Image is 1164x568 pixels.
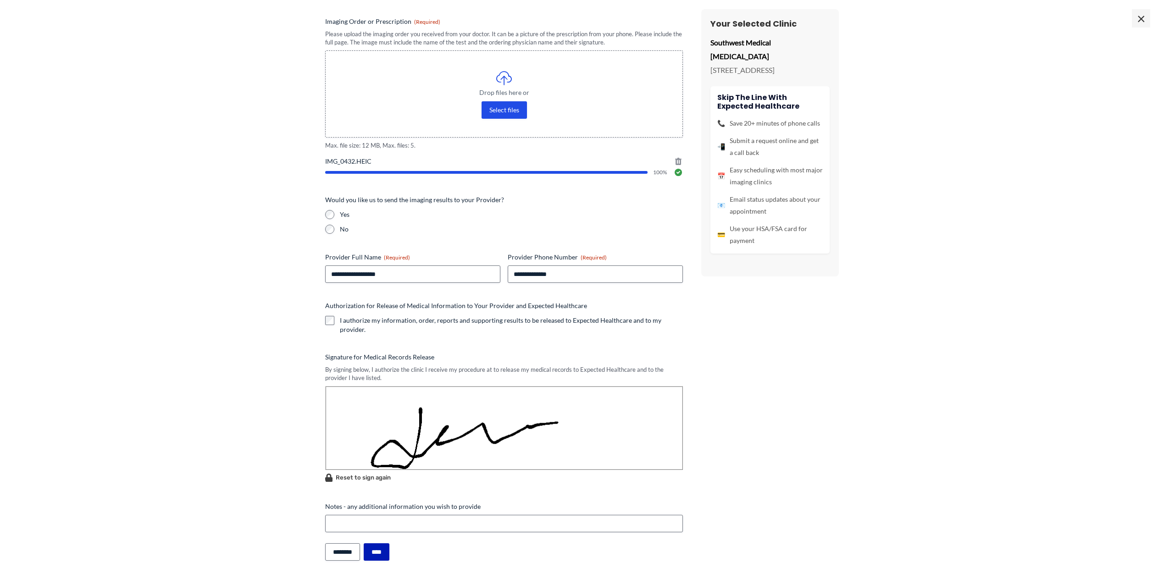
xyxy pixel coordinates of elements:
label: Imaging Order or Prescription [325,17,683,26]
span: 💳 [717,229,725,241]
p: Southwest Medical [MEDICAL_DATA] [710,36,830,63]
label: Provider Phone Number [508,253,683,262]
span: 📅 [717,170,725,182]
span: IMG_0432.HEIC [325,157,683,166]
span: 📞 [717,117,725,129]
label: Signature for Medical Records Release [325,353,683,362]
li: Save 20+ minutes of phone calls [717,117,823,129]
p: [STREET_ADDRESS] [710,63,830,77]
h4: Skip the line with Expected Healthcare [717,93,823,110]
span: Max. file size: 12 MB, Max. files: 5. [325,141,683,150]
label: Provider Full Name [325,253,500,262]
span: 📲 [717,141,725,153]
span: (Required) [581,254,607,261]
button: select files, imaging order or prescription (required) [482,101,527,119]
li: Easy scheduling with most major imaging clinics [717,164,823,188]
label: Yes [340,210,683,219]
span: (Required) [414,18,440,25]
legend: Authorization for Release of Medical Information to Your Provider and Expected Healthcare [325,301,587,310]
div: Please upload the imaging order you received from your doctor. It can be a picture of the prescri... [325,30,683,47]
label: I authorize my information, order, reports and supporting results to be released to Expected Heal... [340,316,683,334]
div: By signing below, I authorize the clinic I receive my procedure at to release my medical records ... [325,365,683,382]
li: Submit a request online and get a call back [717,135,823,159]
label: Notes - any additional information you wish to provide [325,502,683,511]
button: Reset to sign again [325,472,391,483]
legend: Would you like us to send the imaging results to your Provider? [325,195,504,204]
li: Use your HSA/FSA card for payment [717,223,823,247]
span: Drop files here or [344,89,664,96]
label: No [340,225,683,234]
span: 100% [653,170,668,175]
h3: Your Selected Clinic [710,18,830,29]
span: 📧 [717,199,725,211]
span: × [1132,9,1150,28]
img: Signature Image [325,386,683,470]
span: (Required) [384,254,410,261]
li: Email status updates about your appointment [717,193,823,217]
